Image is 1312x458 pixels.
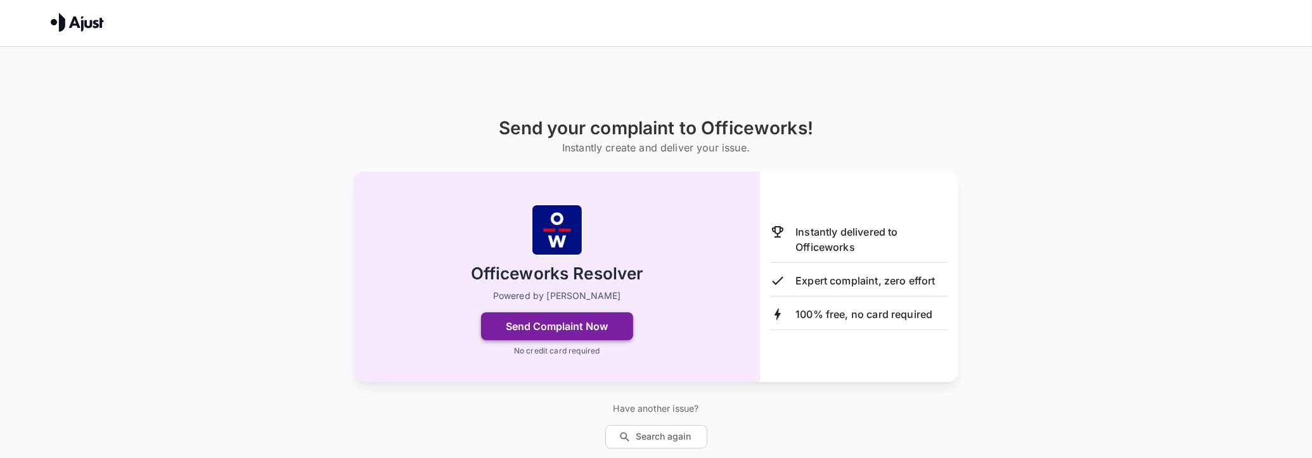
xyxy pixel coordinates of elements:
[493,289,621,302] p: Powered by [PERSON_NAME]
[795,224,948,255] p: Instantly delivered to Officeworks
[795,307,932,322] p: 100% free, no card required
[532,205,582,255] img: Officeworks
[795,273,935,288] p: Expert complaint, zero effort
[499,139,813,156] h6: Instantly create and deliver your issue.
[499,118,813,139] h1: Send your complaint to Officeworks!
[605,402,707,415] p: Have another issue?
[605,425,707,448] button: Search again
[514,345,600,357] p: No credit card required
[471,263,643,285] h2: Officeworks Resolver
[51,13,104,32] img: Ajust
[481,312,633,340] button: Send Complaint Now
